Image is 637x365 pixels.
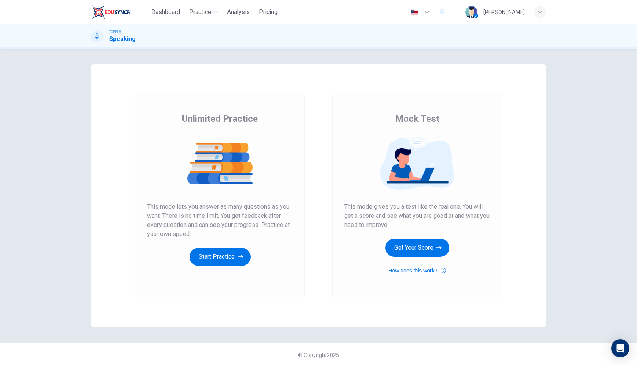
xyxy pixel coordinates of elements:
[182,113,258,125] span: Unlimited Practice
[189,8,211,17] span: Practice
[410,9,419,15] img: en
[395,113,439,125] span: Mock Test
[224,5,253,19] button: Analysis
[147,202,293,239] span: This mode lets you answer as many questions as you want. There is no time limit. You get feedback...
[385,239,449,257] button: Get Your Score
[151,8,180,17] span: Dashboard
[344,202,490,230] span: This mode gives you a test like the real one. You will get a score and see what you are good at a...
[148,5,183,19] button: Dashboard
[190,248,251,266] button: Start Practice
[611,339,629,357] div: Open Intercom Messenger
[259,8,278,17] span: Pricing
[91,5,131,20] img: EduSynch logo
[109,35,136,44] h1: Speaking
[483,8,525,17] div: [PERSON_NAME]
[109,29,121,35] span: TOEFL®
[186,5,221,19] button: Practice
[298,352,339,358] span: © Copyright 2025
[256,5,281,19] button: Pricing
[227,8,250,17] span: Analysis
[388,266,446,275] button: How does this work?
[91,5,148,20] a: EduSynch logo
[465,6,477,18] img: Profile picture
